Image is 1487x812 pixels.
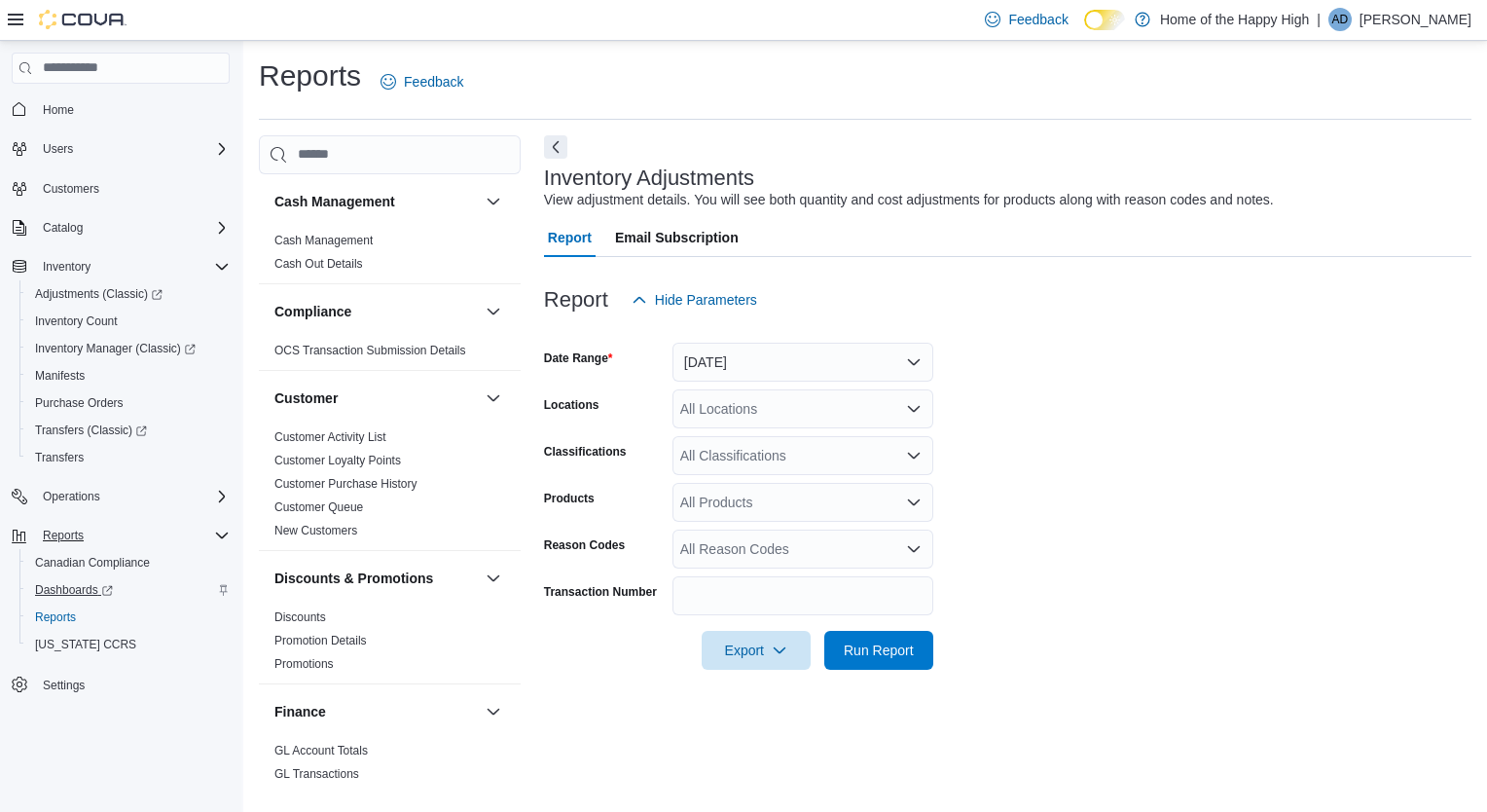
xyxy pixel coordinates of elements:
span: Reports [35,609,76,625]
span: Cash Out Details [274,256,363,272]
span: Inventory [35,255,230,278]
a: Cash Out Details [274,257,363,271]
button: Cash Management [482,190,505,213]
button: Transfers [19,444,237,471]
span: Promotion Details [274,633,367,648]
span: Reports [43,528,84,543]
a: Adjustments (Classic) [19,280,237,308]
a: Customer Queue [274,500,363,514]
button: Catalog [35,216,91,240]
span: Catalog [35,216,230,240]
span: Purchase Orders [35,395,124,411]
div: Andrea Diez [1328,8,1352,31]
span: Adjustments (Classic) [35,286,163,302]
a: Customer Activity List [274,430,386,444]
a: Promotion Details [274,634,367,647]
button: Home [4,95,237,124]
p: [PERSON_NAME] [1360,8,1471,31]
span: Report [548,218,592,257]
a: Inventory Manager (Classic) [27,337,203,360]
span: Customers [35,176,230,201]
h3: Customer [274,388,338,408]
span: Canadian Compliance [27,551,230,574]
h3: Finance [274,702,326,721]
button: Discounts & Promotions [274,569,478,588]
div: View adjustment details. You will see both quantity and cost adjustments for products along with ... [544,190,1274,210]
label: Date Range [544,351,613,366]
p: | [1317,8,1321,31]
span: Home [43,102,74,118]
div: Cash Management [259,229,521,283]
span: Reports [27,606,230,629]
button: Compliance [482,300,505,323]
button: Compliance [274,302,478,321]
a: Feedback [373,62,471,101]
span: Manifests [27,364,230,388]
button: Discounts & Promotions [482,567,505,590]
button: Customers [4,174,237,203]
span: Email Subscription [615,218,739,257]
button: Open list of options [906,448,922,463]
div: Customer [259,425,521,550]
h3: Cash Management [274,192,395,211]
span: Transfers (Classic) [27,419,230,442]
a: Manifests [27,364,92,388]
button: Next [544,135,567,159]
span: GL Account Totals [274,743,368,758]
a: Customers [35,177,107,201]
span: Customer Loyalty Points [274,453,401,468]
span: Purchase Orders [27,391,230,415]
a: Inventory Manager (Classic) [19,335,237,362]
span: Inventory [43,259,91,275]
button: Customer [274,388,478,408]
label: Reason Codes [544,537,625,553]
label: Transaction Number [544,584,657,600]
button: Manifests [19,362,237,389]
h3: Inventory Adjustments [544,166,754,190]
span: Transfers [35,450,84,465]
button: Finance [482,700,505,723]
span: Operations [35,485,230,508]
button: Open list of options [906,495,922,510]
span: Operations [43,489,100,504]
button: Run Report [824,631,933,670]
button: Operations [4,483,237,510]
button: Settings [4,670,237,698]
button: Open list of options [906,401,922,417]
button: Inventory [35,255,98,278]
span: Customers [43,181,99,197]
a: Customer Purchase History [274,477,417,491]
span: Settings [35,672,230,696]
h3: Report [544,288,608,312]
button: Open list of options [906,541,922,557]
a: Dashboards [19,576,237,604]
span: Inventory Manager (Classic) [35,341,196,356]
span: Transfers [27,446,230,469]
span: Settings [43,678,85,693]
span: GL Transactions [274,766,359,782]
a: Dashboards [27,578,121,602]
span: [US_STATE] CCRS [35,637,136,652]
span: Manifests [35,368,85,384]
p: Home of the Happy High [1160,8,1309,31]
a: GL Transactions [274,767,359,781]
button: Reports [19,604,237,631]
span: Customer Queue [274,499,363,515]
button: Export [702,631,811,670]
span: Inventory Count [35,314,118,329]
button: Hide Parameters [624,280,765,319]
label: Classifications [544,444,627,460]
button: Customer [482,387,505,410]
a: GL Account Totals [274,744,368,757]
button: Operations [35,485,108,508]
a: Transfers [27,446,91,469]
span: Users [35,137,230,161]
a: Settings [35,674,92,697]
span: Canadian Compliance [35,555,150,571]
button: Purchase Orders [19,389,237,417]
span: Feedback [1008,10,1068,29]
h3: Compliance [274,302,351,321]
a: Transfers (Classic) [27,419,155,442]
a: Promotions [274,657,334,671]
input: Dark Mode [1084,10,1125,30]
